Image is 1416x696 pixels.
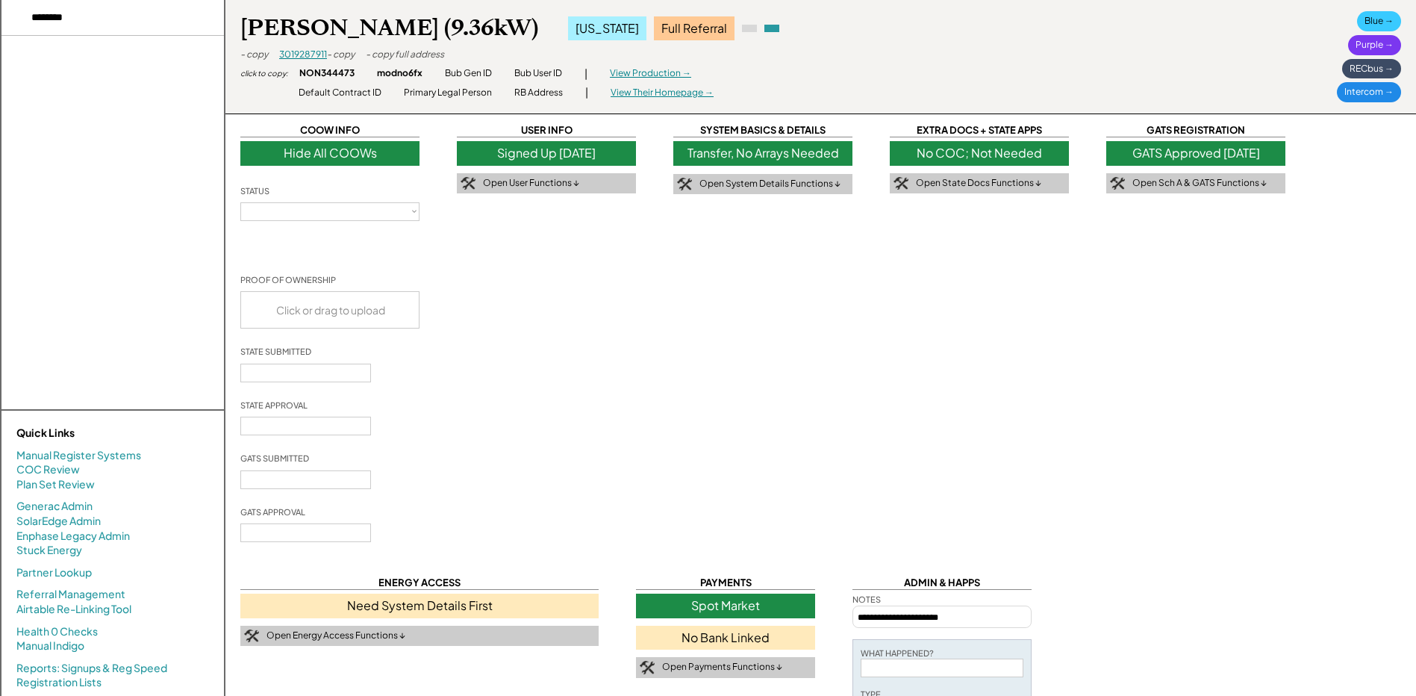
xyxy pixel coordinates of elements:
div: PAYMENTS [636,576,815,590]
div: Open State Docs Functions ↓ [916,177,1041,190]
div: Bub User ID [514,67,562,80]
img: tool-icon.png [244,630,259,643]
div: | [584,66,587,81]
a: Referral Management [16,587,125,602]
div: Blue → [1357,11,1401,31]
img: tool-icon.png [1110,177,1125,190]
div: modno6fx [377,67,422,80]
div: Purple → [1348,35,1401,55]
a: Manual Register Systems [16,448,141,463]
div: GATS APPROVAL [240,506,305,518]
div: ENERGY ACCESS [240,576,599,590]
div: WHAT HAPPENED? [861,647,934,659]
img: tool-icon.png [677,178,692,191]
div: Hide All COOWs [240,141,420,165]
div: SYSTEM BASICS & DETAILS [673,123,852,137]
a: SolarEdge Admin [16,514,101,529]
div: Transfer, No Arrays Needed [673,141,852,165]
div: Signed Up [DATE] [457,141,636,165]
a: Partner Lookup [16,565,92,580]
div: Click or drag to upload [241,292,420,328]
div: Open Payments Functions ↓ [662,661,782,674]
div: PROOF OF OWNERSHIP [240,274,336,285]
div: NON344473 [299,67,355,80]
div: - copy [327,49,355,61]
img: tool-icon.png [893,177,908,190]
div: Intercom → [1337,82,1401,102]
div: No COC; Not Needed [890,141,1069,165]
div: Open User Functions ↓ [483,177,579,190]
div: click to copy: [240,68,288,78]
div: NOTES [852,594,881,605]
div: STATE APPROVAL [240,400,308,411]
div: Need System Details First [240,594,599,618]
div: ADMIN & HAPPS [852,576,1032,590]
div: [US_STATE] [568,16,646,40]
div: RECbus → [1342,59,1401,79]
div: Open Energy Access Functions ↓ [266,630,405,642]
img: tool-icon.png [461,177,475,190]
a: Enphase Legacy Admin [16,529,130,544]
div: - copy full address [366,49,444,61]
div: Bub Gen ID [445,67,492,80]
a: Health 0 Checks [16,624,98,639]
a: Stuck Energy [16,543,82,558]
div: Open System Details Functions ↓ [699,178,840,190]
div: GATS Approved [DATE] [1106,141,1285,165]
div: RB Address [514,87,563,99]
img: tool-icon.png [640,661,655,674]
a: Airtable Re-Linking Tool [16,602,131,617]
div: Open Sch A & GATS Functions ↓ [1132,177,1267,190]
div: USER INFO [457,123,636,137]
div: | [585,85,588,100]
div: No Bank Linked [636,626,815,650]
a: Generac Admin [16,499,93,514]
a: Manual Indigo [16,638,84,653]
div: EXTRA DOCS + STATE APPS [890,123,1069,137]
a: Reports: Signups & Reg Speed [16,661,167,676]
div: GATS SUBMITTED [240,453,309,464]
div: COOW INFO [240,123,420,137]
div: View Production → [610,67,691,80]
div: Default Contract ID [299,87,381,99]
div: Full Referral [654,16,734,40]
a: COC Review [16,462,80,477]
div: - copy [240,49,268,61]
div: STATE SUBMITTED [240,346,311,357]
div: GATS REGISTRATION [1106,123,1285,137]
a: Plan Set Review [16,477,95,492]
div: View Their Homepage → [611,87,714,99]
div: STATUS [240,185,269,196]
a: 3019287911 [279,49,327,60]
div: Spot Market [636,594,815,618]
div: Quick Links [16,426,166,441]
div: [PERSON_NAME] (9.36kW) [240,13,538,43]
a: Registration Lists [16,675,102,690]
div: Primary Legal Person [404,87,492,99]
